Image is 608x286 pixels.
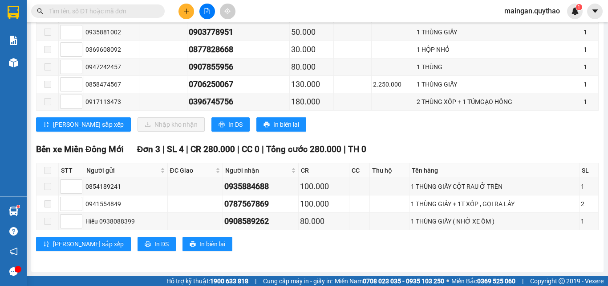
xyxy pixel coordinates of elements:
span: Người gửi [86,166,158,175]
span: sort-ascending [43,121,49,128]
input: Tìm tên, số ĐT hoặc mã đơn [49,6,154,16]
div: 0935884688 [224,180,297,193]
div: 0903778951 [189,26,288,38]
img: icon-new-feature [571,7,579,15]
span: | [262,144,264,154]
span: | [344,144,346,154]
span: 1 [577,4,580,10]
th: CR [299,163,349,178]
div: 0935881002 [85,27,138,37]
div: 30.000 [291,43,332,56]
div: 130.000 [291,78,332,91]
span: | [237,144,239,154]
div: 1 THÙNG GIẤY [417,27,580,37]
span: printer [263,121,270,128]
span: copyright [559,278,565,284]
span: maingan.quythao [497,5,567,17]
span: notification [9,247,18,256]
span: Miền Bắc [451,276,515,286]
span: | [255,276,256,286]
img: warehouse-icon [9,58,18,67]
span: [PERSON_NAME] sắp xếp [53,120,124,129]
button: aim [220,4,235,19]
div: 1 [584,27,597,37]
th: Thu hộ [370,163,409,178]
div: 180.000 [291,95,332,108]
span: CC 0 [242,144,259,154]
button: sort-ascending[PERSON_NAME] sắp xếp [36,237,131,251]
strong: 0708 023 035 - 0935 103 250 [363,278,444,285]
span: message [9,267,18,276]
div: 50.000 [291,26,332,38]
div: 2 THÙNG XỐP + 1 TÚMGẠO HỒNG [417,97,580,107]
span: Bến xe Miền Đông Mới [36,144,124,154]
span: Người nhận [225,166,289,175]
sup: 1 [17,205,20,208]
th: Tên hàng [409,163,580,178]
span: In biên lai [199,239,225,249]
span: ĐC Giao [170,166,214,175]
div: 1 [584,45,597,54]
div: 1 [581,182,597,191]
th: CC [349,163,370,178]
div: 1 THÙNG GIẤY [417,79,580,89]
span: | [522,276,523,286]
div: 1 HỘP NHỎ [417,45,580,54]
button: printerIn biên lai [256,117,306,132]
img: warehouse-icon [9,207,18,216]
button: printerIn DS [211,117,250,132]
span: | [162,144,165,154]
th: SL [580,163,599,178]
span: search [37,8,43,14]
span: In DS [154,239,169,249]
div: 100.000 [300,198,348,210]
span: TH 0 [348,144,366,154]
span: [PERSON_NAME] sắp xếp [53,239,124,249]
div: 1 [584,62,597,72]
div: 1 [584,97,597,107]
button: printerIn DS [138,237,176,251]
th: STT [59,163,84,178]
div: 80.000 [291,61,332,73]
div: 1 THÙNG GIẤY + 1T XỐP , GỌI RA LẤY [411,199,578,209]
div: 0908589262 [224,215,297,228]
div: 80.000 [300,215,348,228]
strong: 0369 525 060 [477,278,515,285]
span: printer [219,121,225,128]
div: 1 [584,79,597,89]
span: Tổng cước 280.000 [266,144,341,154]
span: CR 280.000 [191,144,235,154]
span: ⚪️ [446,279,449,283]
img: solution-icon [9,36,18,45]
div: Hiếu 0938088399 [85,216,166,226]
div: 0941554849 [85,199,166,209]
span: Đơn 3 [137,144,161,154]
span: file-add [204,8,210,14]
span: In biên lai [273,120,299,129]
img: logo-vxr [8,6,19,19]
div: 0396745756 [189,95,288,108]
strong: 1900 633 818 [210,278,248,285]
button: file-add [199,4,215,19]
div: 2 [581,199,597,209]
span: printer [145,241,151,248]
div: 1 THÙNG [417,62,580,72]
div: 0369608092 [85,45,138,54]
span: Cung cấp máy in - giấy in: [263,276,332,286]
div: 1 THÙNG GIẤY ( NHỜ XE ÔM ) [411,216,578,226]
span: Miền Nam [335,276,444,286]
div: 0858474567 [85,79,138,89]
button: caret-down [587,4,603,19]
div: 2.250.000 [373,79,413,89]
div: 1 THÙNG GIẤY CỘT RAU Ở TRÊN [411,182,578,191]
div: 0854189241 [85,182,166,191]
span: caret-down [591,7,599,15]
span: plus [183,8,190,14]
span: aim [224,8,231,14]
div: 0877828668 [189,43,288,56]
button: downloadNhập kho nhận [138,117,205,132]
div: 1 [581,216,597,226]
span: sort-ascending [43,241,49,248]
div: 0907855956 [189,61,288,73]
span: Hỗ trợ kỹ thuật: [166,276,248,286]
